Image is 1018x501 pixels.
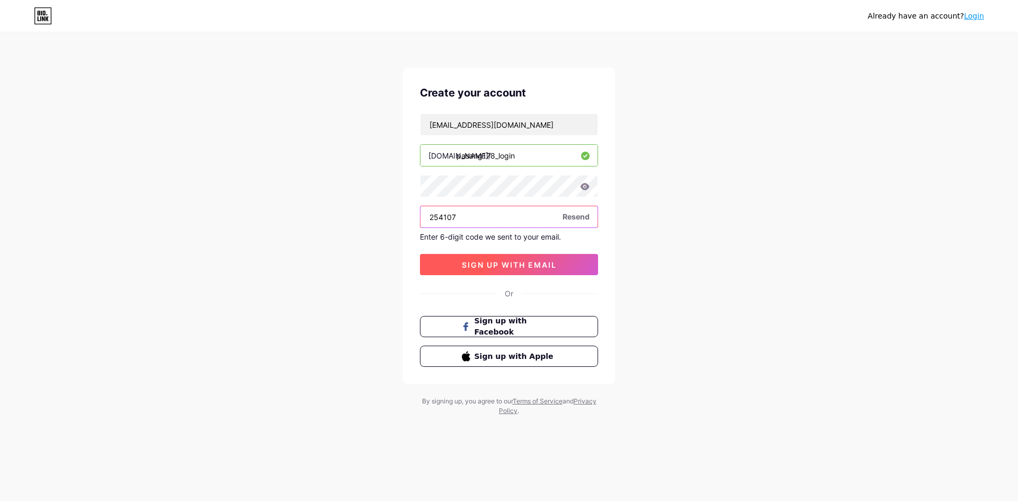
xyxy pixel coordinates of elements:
input: username [420,145,598,166]
span: Sign up with Facebook [475,315,557,338]
span: Sign up with Apple [475,351,557,362]
span: Resend [563,211,590,222]
div: Already have an account? [868,11,984,22]
button: Sign up with Facebook [420,316,598,337]
button: sign up with email [420,254,598,275]
div: By signing up, you agree to our and . [419,397,599,416]
div: [DOMAIN_NAME]/ [428,150,491,161]
div: Create your account [420,85,598,101]
a: Terms of Service [513,397,563,405]
div: Enter 6-digit code we sent to your email. [420,232,598,241]
div: Or [505,288,513,299]
a: Login [964,12,984,20]
button: Sign up with Apple [420,346,598,367]
input: Paste login code [420,206,598,227]
input: Email [420,114,598,135]
span: sign up with email [462,260,557,269]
